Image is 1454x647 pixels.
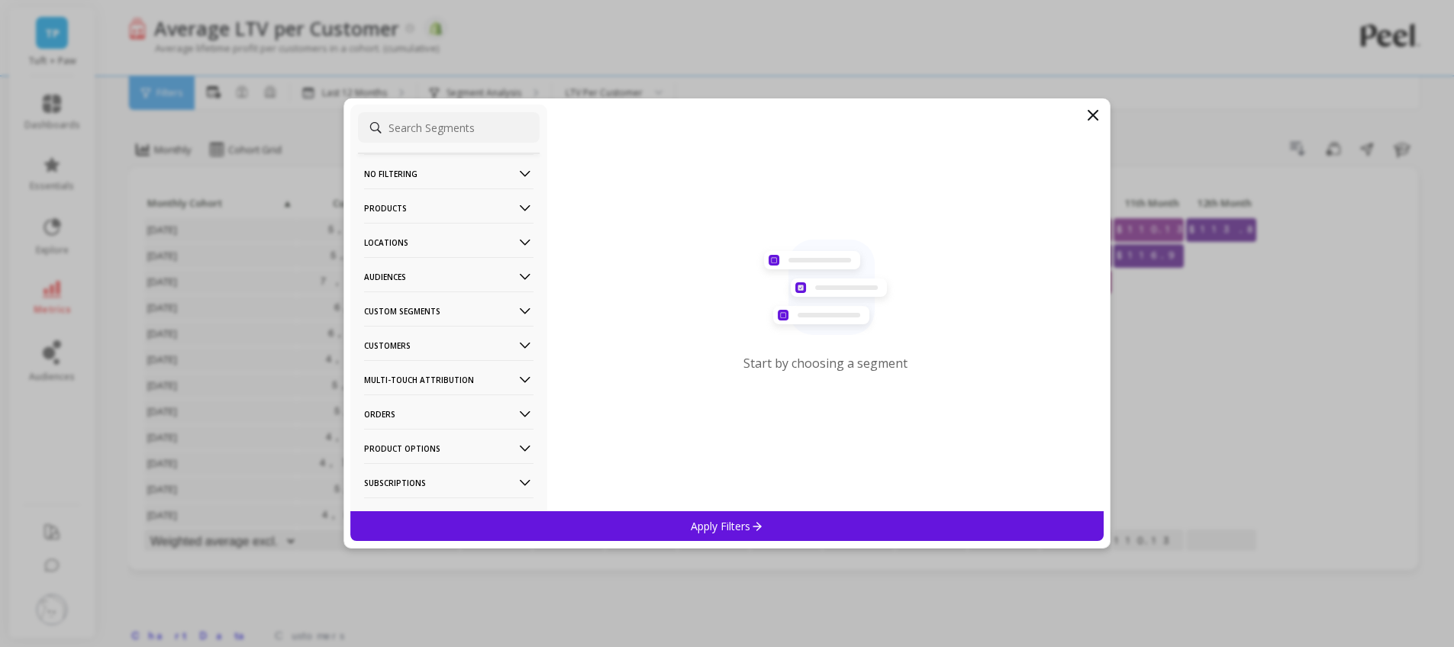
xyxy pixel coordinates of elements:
[364,429,534,468] p: Product Options
[358,112,540,143] input: Search Segments
[743,355,908,372] p: Start by choosing a segment
[364,257,534,296] p: Audiences
[364,360,534,399] p: Multi-Touch Attribution
[364,291,534,330] p: Custom Segments
[364,497,534,536] p: Survey Questions
[364,394,534,433] p: Orders
[364,223,534,262] p: Locations
[364,326,534,365] p: Customers
[691,519,763,533] p: Apply Filters
[364,188,534,227] p: Products
[364,463,534,502] p: Subscriptions
[364,154,534,193] p: No filtering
